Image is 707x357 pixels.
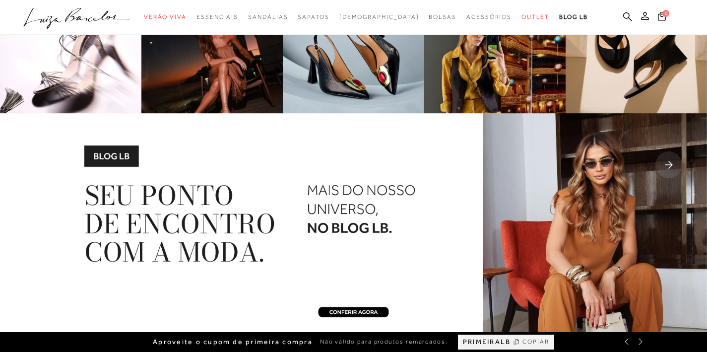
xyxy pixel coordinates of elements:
[463,338,511,346] span: PRIMEIRALB
[521,8,549,26] a: categoryNavScreenReaderText
[466,13,512,20] span: Acessórios
[196,8,238,26] a: categoryNavScreenReaderText
[559,13,588,20] span: BLOG LB
[248,13,288,20] span: Sandálias
[466,8,512,26] a: categoryNavScreenReaderText
[144,13,187,20] span: Verão Viva
[521,13,549,20] span: Outlet
[298,13,329,20] span: Sapatos
[144,8,187,26] a: categoryNavScreenReaderText
[339,8,419,26] a: noSubCategoriesText
[662,10,669,17] span: 0
[429,13,456,20] span: Bolsas
[248,8,288,26] a: categoryNavScreenReaderText
[655,11,669,24] button: 0
[153,338,313,346] span: Aproveite o cupom de primeira compra
[298,8,329,26] a: categoryNavScreenReaderText
[339,13,419,20] span: [DEMOGRAPHIC_DATA]
[320,338,448,346] span: Não válido para produtos remarcados.
[522,337,549,347] span: COPIAR
[429,8,456,26] a: categoryNavScreenReaderText
[559,8,588,26] a: BLOG LB
[196,13,238,20] span: Essenciais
